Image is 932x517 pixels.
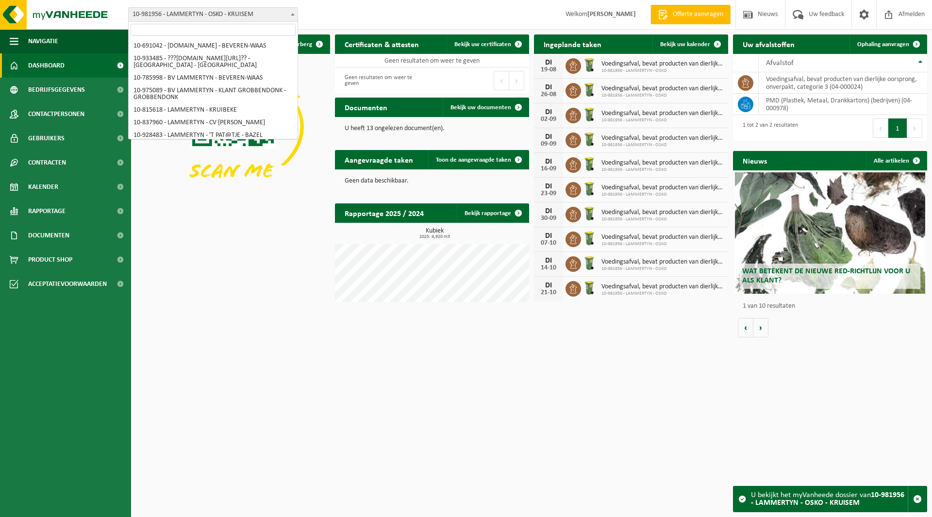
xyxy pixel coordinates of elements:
span: Ophaling aanvragen [857,41,909,48]
div: 30-09 [539,215,558,222]
span: 10-981956 - LAMMERTYN - OSKO [601,266,723,272]
div: 1 tot 2 van 2 resultaten [738,117,798,139]
div: DI [539,83,558,91]
div: 19-08 [539,67,558,73]
h2: Uw afvalstoffen [733,34,804,53]
a: Alle artikelen [866,151,926,170]
span: Product Shop [28,248,72,272]
div: DI [539,133,558,141]
li: 10-815618 - LAMMERTYN - KRUIBEKE [131,104,296,117]
h2: Documenten [335,98,397,117]
span: 10-981956 - LAMMERTYN - OSKO [601,117,723,123]
img: WB-0140-HPE-GN-50 [581,106,598,123]
a: Bekijk uw documenten [443,98,528,117]
span: Voedingsafval, bevat producten van dierlijke oorsprong, onverpakt, categorie 3 [601,258,723,266]
span: Voedingsafval, bevat producten van dierlijke oorsprong, onverpakt, categorie 3 [601,184,723,192]
span: 10-981956 - LAMMERTYN - OSKO [601,217,723,222]
li: 10-785998 - BV LAMMERTYN - BEVEREN-WAAS [131,72,296,84]
span: Rapportage [28,199,66,223]
span: 10-981956 - LAMMERTYN - OSKO [601,241,723,247]
span: 10-981956 - LAMMERTYN - OSKO [601,192,723,198]
span: Voedingsafval, bevat producten van dierlijke oorsprong, onverpakt, categorie 3 [601,60,723,68]
span: 10-981956 - LAMMERTYN - OSKO [601,93,723,99]
img: WB-0140-HPE-GN-50 [581,131,598,148]
p: U heeft 13 ongelezen document(en). [345,125,519,132]
span: Voedingsafval, bevat producten van dierlijke oorsprong, onverpakt, categorie 3 [601,85,723,93]
td: Geen resultaten om weer te geven [335,54,529,67]
img: WB-0140-HPE-GN-50 [581,205,598,222]
div: U bekijkt het myVanheede dossier van [751,486,908,512]
div: DI [539,183,558,190]
td: PMD (Plastiek, Metaal, Drankkartons) (bedrijven) (04-000978) [759,94,927,115]
span: Voedingsafval, bevat producten van dierlijke oorsprong, onverpakt, categorie 3 [601,110,723,117]
div: 14-10 [539,265,558,271]
span: 10-981956 - LAMMERTYN - OSKO [601,142,723,148]
div: 02-09 [539,116,558,123]
img: WB-0140-HPE-GN-50 [581,280,598,296]
strong: 10-981956 - LAMMERTYN - OSKO - KRUISEM [751,491,904,507]
a: Offerte aanvragen [650,5,731,24]
img: WB-0140-HPE-GN-50 [581,57,598,73]
div: DI [539,257,558,265]
p: Geen data beschikbaar. [345,178,519,184]
button: Next [907,118,922,138]
span: Bekijk uw kalender [660,41,710,48]
div: DI [539,282,558,289]
span: Navigatie [28,29,58,53]
h3: Kubiek [340,228,529,239]
h2: Ingeplande taken [534,34,611,53]
span: Gebruikers [28,126,65,150]
button: Next [509,71,524,90]
img: WB-0140-HPE-GN-50 [581,181,598,197]
div: 09-09 [539,141,558,148]
div: DI [539,59,558,67]
li: 10-933485 - ???[DOMAIN_NAME][URL]?? - [GEOGRAPHIC_DATA] - [GEOGRAPHIC_DATA] [131,52,296,72]
span: 10-981956 - LAMMERTYN - OSKO [601,291,723,297]
img: WB-0140-HPE-GN-50 [581,255,598,271]
div: 21-10 [539,289,558,296]
button: Verberg [283,34,329,54]
span: Contracten [28,150,66,175]
a: Wat betekent de nieuwe RED-richtlijn voor u als klant? [735,172,925,294]
span: Contactpersonen [28,102,84,126]
h2: Aangevraagde taken [335,150,423,169]
div: 23-09 [539,190,558,197]
span: Voedingsafval, bevat producten van dierlijke oorsprong, onverpakt, categorie 3 [601,209,723,217]
h2: Certificaten & attesten [335,34,429,53]
span: 10-981956 - LAMMERTYN - OSKO [601,68,723,74]
button: 1 [888,118,907,138]
span: Offerte aanvragen [670,10,726,19]
span: 10-981956 - LAMMERTYN - OSKO [601,167,723,173]
span: Afvalstof [766,59,794,67]
span: Bekijk uw certificaten [454,41,511,48]
a: Bekijk uw certificaten [447,34,528,54]
span: Verberg [291,41,312,48]
span: 2025: 4,920 m3 [340,234,529,239]
div: DI [539,232,558,240]
div: 07-10 [539,240,558,247]
span: Toon de aangevraagde taken [436,157,511,163]
span: Voedingsafval, bevat producten van dierlijke oorsprong, onverpakt, categorie 3 [601,283,723,291]
span: Voedingsafval, bevat producten van dierlijke oorsprong, onverpakt, categorie 3 [601,233,723,241]
li: 10-975089 - BV LAMMERTYN - KLANT GROBBENDONK - GROBBENDONK [131,84,296,104]
div: DI [539,158,558,166]
li: 10-928483 - LAMMERTYN - 'T PAT@TJE - BAZEL [131,129,296,142]
span: Voedingsafval, bevat producten van dierlijke oorsprong, onverpakt, categorie 3 [601,159,723,167]
span: 10-981956 - LAMMERTYN - OSKO - KRUISEM [128,7,298,22]
span: Kalender [28,175,58,199]
span: Wat betekent de nieuwe RED-richtlijn voor u als klant? [742,267,910,284]
p: 1 van 10 resultaten [743,303,922,310]
a: Ophaling aanvragen [849,34,926,54]
span: Dashboard [28,53,65,78]
img: WB-0140-HPE-GN-50 [581,156,598,172]
div: 26-08 [539,91,558,98]
span: Documenten [28,223,69,248]
img: WB-0140-HPE-GN-50 [581,82,598,98]
td: voedingsafval, bevat producten van dierlijke oorsprong, onverpakt, categorie 3 (04-000024) [759,72,927,94]
div: DI [539,207,558,215]
button: Vorige [738,318,753,337]
li: 10-837960 - LAMMERTYN - CV [PERSON_NAME] [131,117,296,129]
h2: Rapportage 2025 / 2024 [335,203,433,222]
span: Bedrijfsgegevens [28,78,85,102]
span: 10-981956 - LAMMERTYN - OSKO - KRUISEM [129,8,298,21]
